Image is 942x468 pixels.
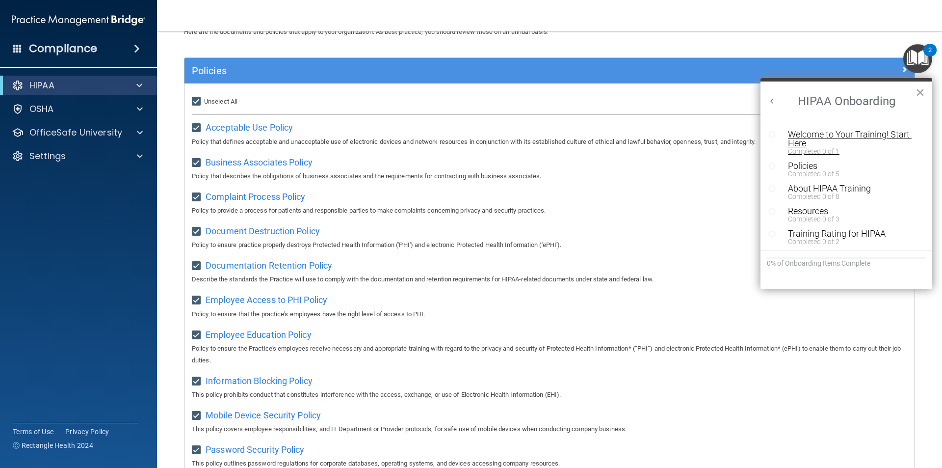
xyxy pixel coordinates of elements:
[788,170,912,177] div: Completed 0 of 5
[206,330,312,340] span: Employee Education Policy
[204,98,237,105] span: Unselect All
[783,162,912,177] button: PoliciesCompleted 0 of 5
[29,150,66,162] p: Settings
[29,42,97,55] h4: Compliance
[12,127,143,138] a: OfficeSafe University
[788,148,912,155] div: Completed 0 of 1
[206,192,305,202] span: Complaint Process Policy
[206,157,313,167] span: Business Associates Policy
[192,308,907,320] p: Policy to ensure that the practice's employees have the right level of access to PHI.
[192,343,907,366] p: Policy to ensure the Practice's employees receive necessary and appropriate training with regard ...
[192,170,907,182] p: Policy that describes the obligations of business associates and the requirements for contracting...
[788,229,912,238] div: Training Rating for HIPAA
[206,444,304,455] span: Password Security Policy
[192,389,907,401] p: This policy prohibits conduct that constitutes interference with the access, exchange, or use of ...
[192,98,203,106] input: Unselect All
[783,229,912,245] button: Training Rating for HIPAACompleted 0 of 2
[788,207,912,216] div: Resources
[206,376,313,386] span: Information Blocking Policy
[12,150,143,162] a: Settings
[788,193,912,200] div: Completed 0 of 8
[206,260,332,271] span: Documentation Retention Policy
[12,80,142,91] a: HIPAA
[29,127,122,138] p: OfficeSafe University
[788,184,912,193] div: About HIPAA Training
[903,44,932,73] button: Open Resource Center, 2 new notifications
[772,398,930,438] iframe: Drift Widget Chat Controller
[916,84,925,100] button: Close
[12,103,143,115] a: OSHA
[192,65,725,76] h5: Policies
[192,423,907,435] p: This policy covers employee responsibilities, and IT Department or Provider protocols, for safe u...
[206,295,327,305] span: Employee Access to PHI Policy
[783,130,912,155] button: Welcome to Your Training! Start HereCompleted 0 of 1
[767,96,777,106] button: Back to Resource Center Home
[206,122,293,133] span: Acceptable Use Policy
[192,136,907,148] p: Policy that defines acceptable and unacceptable use of electronic devices and network resources i...
[65,427,109,437] a: Privacy Policy
[788,130,912,148] div: Welcome to Your Training! Start Here
[760,78,932,289] div: Resource Center
[788,216,912,222] div: Completed 0 of 3
[783,184,912,200] button: About HIPAA TrainingCompleted 0 of 8
[788,162,912,170] div: Policies
[760,82,932,122] h2: HIPAA Onboarding
[192,274,907,285] p: Describe the standards the Practice will use to comply with the documentation and retention requi...
[13,440,93,450] span: Ⓒ Rectangle Health 2024
[206,226,320,236] span: Document Destruction Policy
[192,205,907,217] p: Policy to provide a process for patients and responsible parties to make complaints concerning pr...
[928,50,932,63] div: 2
[29,103,54,115] p: OSHA
[192,63,907,79] a: Policies
[783,207,912,222] button: ResourcesCompleted 0 of 3
[13,427,53,437] a: Terms of Use
[184,28,549,35] span: Here are the documents and policies that apply to your organization. As best practice, you should...
[206,410,321,420] span: Mobile Device Security Policy
[788,238,912,245] div: Completed 0 of 2
[12,10,145,30] img: PMB logo
[192,239,907,251] p: Policy to ensure practice properly destroys Protected Health Information ('PHI') and electronic P...
[767,259,926,268] div: 0% of Onboarding Items Complete
[29,80,54,91] p: HIPAA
